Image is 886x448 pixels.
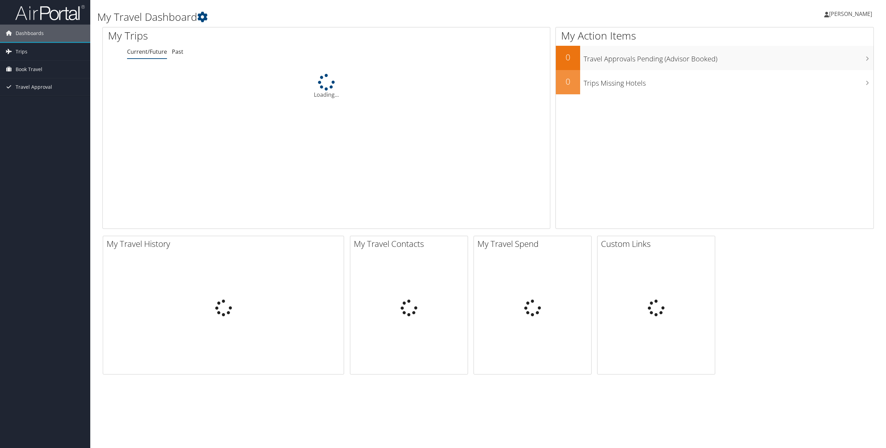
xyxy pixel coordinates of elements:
[103,74,550,99] div: Loading...
[829,10,872,18] span: [PERSON_NAME]
[16,43,27,60] span: Trips
[556,28,874,43] h1: My Action Items
[556,46,874,70] a: 0Travel Approvals Pending (Advisor Booked)
[354,238,468,250] h2: My Travel Contacts
[556,76,580,87] h2: 0
[107,238,344,250] h2: My Travel History
[172,48,183,55] a: Past
[584,75,874,88] h3: Trips Missing Hotels
[556,70,874,94] a: 0Trips Missing Hotels
[16,61,42,78] span: Book Travel
[601,238,715,250] h2: Custom Links
[97,10,618,24] h1: My Travel Dashboard
[127,48,167,55] a: Current/Future
[584,51,874,64] h3: Travel Approvals Pending (Advisor Booked)
[556,51,580,63] h2: 0
[477,238,591,250] h2: My Travel Spend
[108,28,358,43] h1: My Trips
[15,5,85,21] img: airportal-logo.png
[16,78,52,96] span: Travel Approval
[824,3,879,24] a: [PERSON_NAME]
[16,25,44,42] span: Dashboards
